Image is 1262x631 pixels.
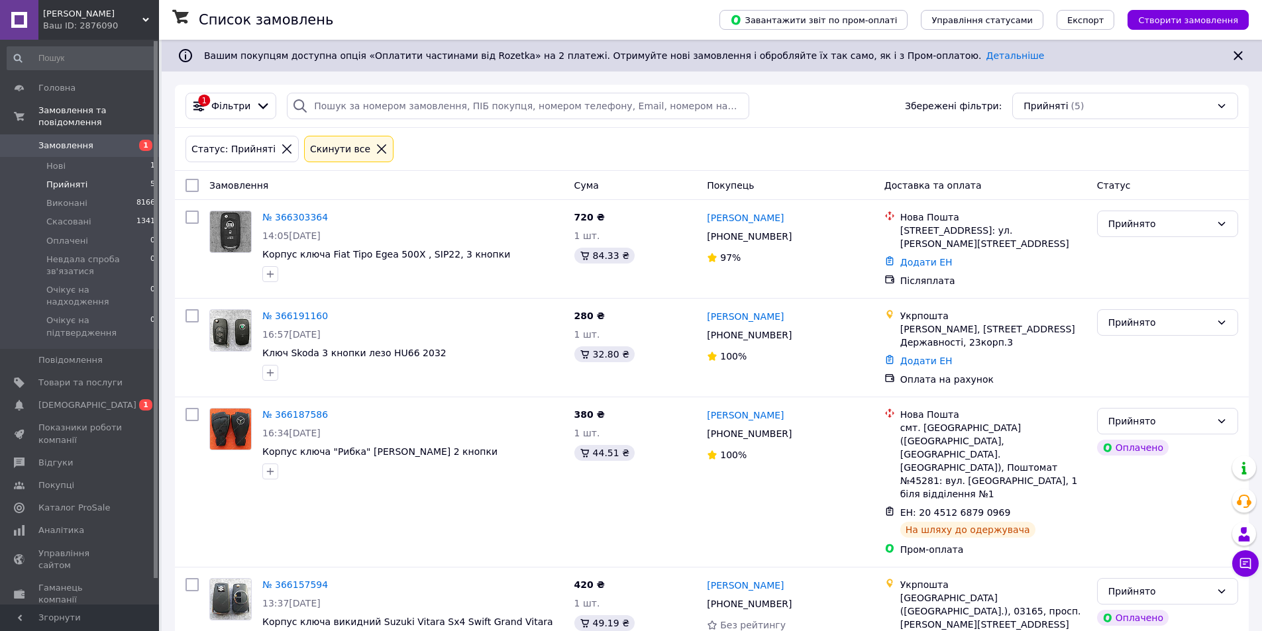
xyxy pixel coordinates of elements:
[900,578,1086,591] div: Укрпошта
[574,445,635,461] div: 44.51 ₴
[46,197,87,209] span: Виконані
[38,105,159,128] span: Замовлення та повідомлення
[38,377,123,389] span: Товари та послуги
[209,180,268,191] span: Замовлення
[900,421,1086,501] div: смт. [GEOGRAPHIC_DATA] ([GEOGRAPHIC_DATA], [GEOGRAPHIC_DATA]. [GEOGRAPHIC_DATA]), Поштомат №45281...
[150,254,155,277] span: 0
[38,479,74,491] span: Покупці
[287,93,749,119] input: Пошук за номером замовлення, ПІБ покупця, номером телефону, Email, номером накладної
[136,197,155,209] span: 8166
[38,582,123,606] span: Гаманець компанії
[730,14,897,26] span: Завантажити звіт по пром-оплаті
[900,211,1086,224] div: Нова Пошта
[262,311,328,321] a: № 366191160
[204,50,1044,61] span: Вашим покупцям доступна опція «Оплатити частинами від Rozetka» на 2 платежі. Отримуйте нові замов...
[1108,584,1211,599] div: Прийнято
[1067,15,1104,25] span: Експорт
[707,180,754,191] span: Покупець
[38,422,123,446] span: Показники роботи компанії
[209,309,252,352] a: Фото товару
[574,409,605,420] span: 380 ₴
[1114,14,1249,24] a: Створити замовлення
[43,8,142,20] span: MiSu
[704,227,794,246] div: [PHONE_NUMBER]
[1057,10,1115,30] button: Експорт
[707,211,784,224] a: [PERSON_NAME]
[210,310,251,351] img: Фото товару
[262,598,321,608] span: 13:37[DATE]
[1097,610,1169,626] div: Оплачено
[905,99,1002,113] span: Збережені фільтри:
[720,620,786,630] span: Без рейтингу
[150,315,155,338] span: 0
[900,373,1086,386] div: Оплата на рахунок
[262,212,328,222] a: № 366303364
[574,212,605,222] span: 720 ₴
[38,140,93,152] span: Замовлення
[574,598,600,608] span: 1 шт.
[46,315,150,338] span: Очікує на підтвердження
[574,180,599,191] span: Cума
[150,284,155,308] span: 0
[1108,315,1211,330] div: Прийнято
[1108,414,1211,428] div: Прийнято
[884,180,982,191] span: Доставка та оплата
[38,82,76,94] span: Головна
[139,399,152,411] span: 1
[704,326,794,344] div: [PHONE_NUMBER]
[150,235,155,247] span: 0
[262,348,447,358] a: Ключ Skoda 3 кнопки лезо HU66 2032
[900,309,1086,322] div: Укрпошта
[7,46,156,70] input: Пошук
[720,450,747,460] span: 100%
[209,578,252,620] a: Фото товару
[262,409,328,420] a: № 366187586
[262,446,498,457] a: Корпус ключа "Рибка" [PERSON_NAME] 2 кнопки
[210,409,251,450] img: Фото товару
[574,615,635,631] div: 49.19 ₴
[189,142,278,156] div: Статус: Прийняті
[574,329,600,340] span: 1 шт.
[574,428,600,438] span: 1 шт.
[931,15,1033,25] span: Управління статусами
[262,249,510,260] a: Корпус ключа Fiat Tipo Egea 500X , SIP22, 3 кнопки
[1097,440,1169,456] div: Оплачено
[719,10,908,30] button: Завантажити звіт по пром-оплаті
[150,179,155,191] span: 5
[46,179,87,191] span: Прийняті
[574,248,635,264] div: 84.33 ₴
[262,579,328,590] a: № 366157594
[707,310,784,323] a: [PERSON_NAME]
[38,548,123,571] span: Управління сайтом
[986,50,1045,61] a: Детальніше
[1128,10,1249,30] button: Створити замовлення
[139,140,152,151] span: 1
[46,160,66,172] span: Нові
[210,211,251,252] img: Фото товару
[900,507,1011,518] span: ЕН: 20 4512 6879 0969
[704,595,794,613] div: [PHONE_NUMBER]
[262,329,321,340] span: 16:57[DATE]
[43,20,159,32] div: Ваш ID: 2876090
[900,257,953,267] a: Додати ЕН
[262,428,321,438] span: 16:34[DATE]
[211,99,250,113] span: Фільтри
[900,322,1086,349] div: [PERSON_NAME], [STREET_ADDRESS] Державності, 23корп.3
[720,351,747,362] span: 100%
[900,274,1086,287] div: Післяплата
[574,311,605,321] span: 280 ₴
[900,224,1086,250] div: [STREET_ADDRESS]: ул. [PERSON_NAME][STREET_ADDRESS]
[900,408,1086,421] div: Нова Пошта
[900,543,1086,556] div: Пром-оплата
[46,254,150,277] span: Невдала спроба зв'язатися
[199,12,333,28] h1: Список замовлень
[574,230,600,241] span: 1 шт.
[38,457,73,469] span: Відгуки
[136,216,155,228] span: 1341
[1138,15,1238,25] span: Створити замовлення
[38,399,136,411] span: [DEMOGRAPHIC_DATA]
[704,424,794,443] div: [PHONE_NUMBER]
[38,354,103,366] span: Повідомлення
